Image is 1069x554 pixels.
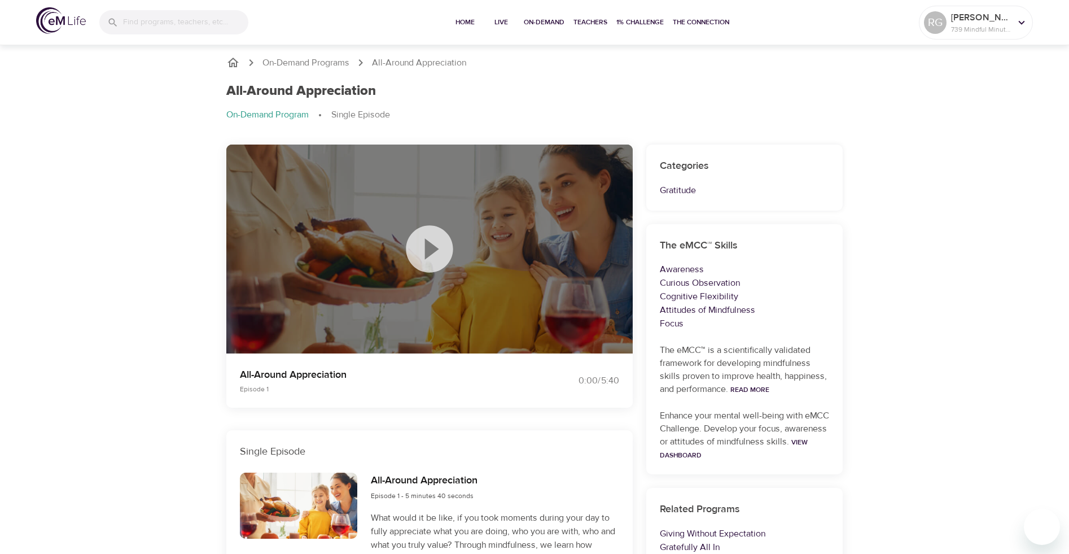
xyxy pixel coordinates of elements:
input: Find programs, teachers, etc... [123,10,248,34]
p: On-Demand Program [226,108,309,121]
span: On-Demand [524,16,564,28]
span: 1% Challenge [616,16,664,28]
a: Giving Without Expectation [660,528,765,539]
p: Cognitive Flexibility [660,290,829,303]
span: The Connection [673,16,729,28]
p: Curious Observation [660,276,829,290]
h6: Categories [660,158,829,175]
p: The eMCC™ is a scientifically validated framework for developing mindfulness skills proven to imp... [660,344,829,396]
nav: breadcrumb [226,108,843,122]
span: Teachers [573,16,607,28]
a: Read More [730,385,769,394]
span: Live [488,16,515,28]
span: Home [452,16,479,28]
a: Gratefully All In [660,542,720,553]
h1: All-Around Appreciation [226,83,376,99]
p: All-Around Appreciation [372,56,466,69]
h6: All-Around Appreciation [371,473,477,489]
img: logo [36,7,86,34]
h6: The eMCC™ Skills [660,238,829,254]
h6: Related Programs [660,501,829,518]
div: 0:00 / 5:40 [534,374,619,387]
p: Gratitude [660,184,829,197]
p: [PERSON_NAME] [951,11,1011,24]
p: Awareness [660,263,829,276]
div: RG [924,11,947,34]
p: All-Around Appreciation [240,367,521,382]
nav: breadcrumb [226,56,843,69]
p: Focus [660,317,829,330]
iframe: Button to launch messaging window [1024,509,1060,545]
p: 739 Mindful Minutes [951,24,1011,34]
a: On-Demand Programs [262,56,349,69]
p: Single Episode [240,444,619,459]
p: Enhance your mental well-being with eMCC Challenge. Develop your focus, awareness or attitudes of... [660,409,829,461]
span: Episode 1 - 5 minutes 40 seconds [371,491,474,500]
p: Attitudes of Mindfulness [660,303,829,317]
p: Single Episode [331,108,390,121]
a: View Dashboard [660,438,808,460]
p: Episode 1 [240,384,521,394]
